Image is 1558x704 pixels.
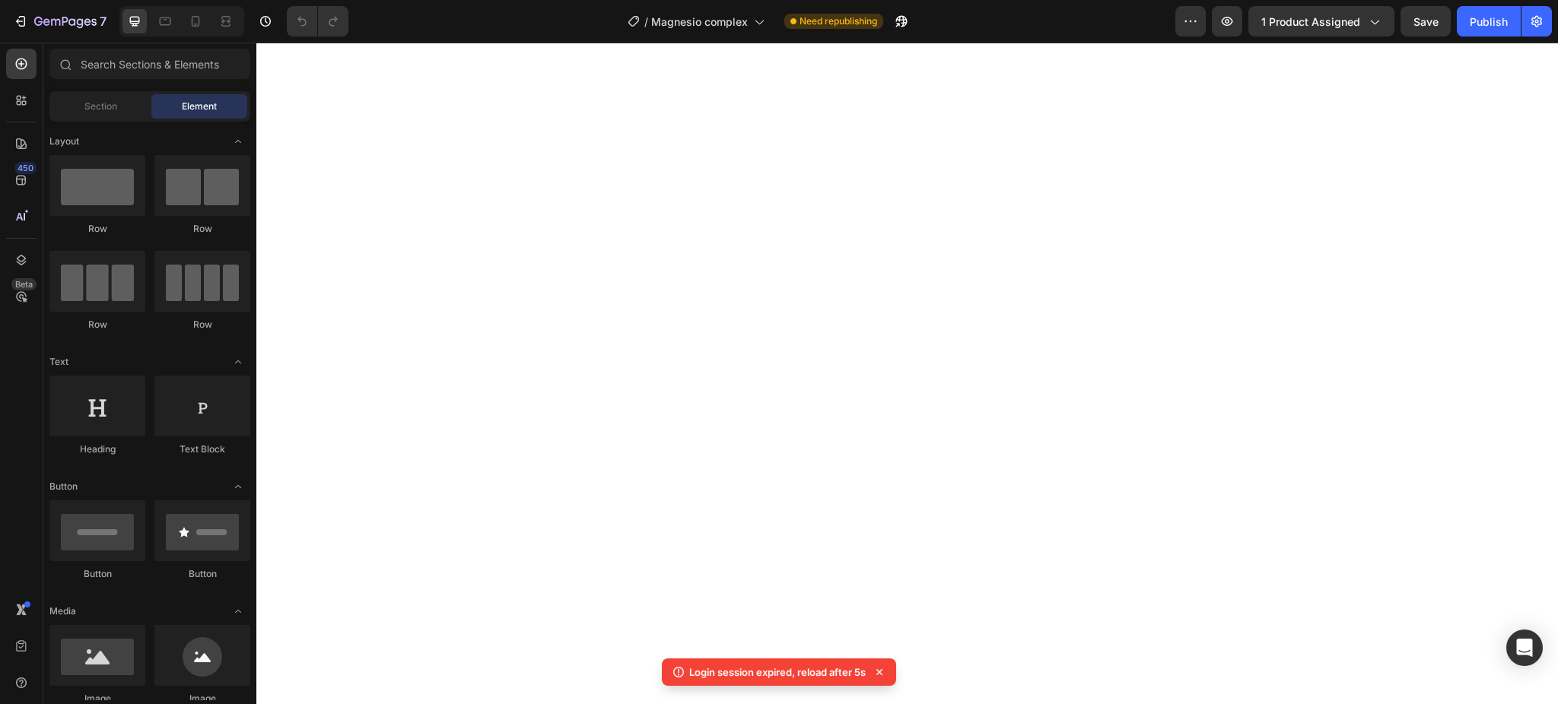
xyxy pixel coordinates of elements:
div: Open Intercom Messenger [1506,629,1543,666]
button: 1 product assigned [1248,6,1394,36]
div: Beta [11,278,37,290]
p: 7 [100,12,107,30]
div: Button [154,567,250,581]
p: Login session expired, reload after 5s [689,664,866,680]
span: Toggle open [226,129,250,154]
div: 450 [14,162,37,174]
span: Toggle open [226,599,250,623]
span: Section [84,100,117,113]
button: Save [1401,6,1451,36]
button: 7 [6,6,113,36]
div: Row [154,222,250,236]
div: Undo/Redo [287,6,348,36]
span: Element [182,100,217,113]
span: Toggle open [226,474,250,499]
span: / [644,14,648,30]
div: Row [49,222,145,236]
div: Row [154,318,250,331]
button: Publish [1457,6,1521,36]
span: Button [49,480,78,493]
div: Heading [49,442,145,456]
div: Publish [1470,14,1508,30]
span: Magnesio complex [651,14,748,30]
span: Text [49,355,68,369]
span: Media [49,604,76,618]
span: Layout [49,135,79,148]
div: Row [49,318,145,331]
span: Save [1413,15,1439,28]
span: Need republishing [800,14,877,28]
div: Button [49,567,145,581]
span: Toggle open [226,350,250,374]
span: 1 product assigned [1261,14,1360,30]
iframe: Design area [256,43,1558,704]
input: Search Sections & Elements [49,49,250,79]
div: Text Block [154,442,250,456]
